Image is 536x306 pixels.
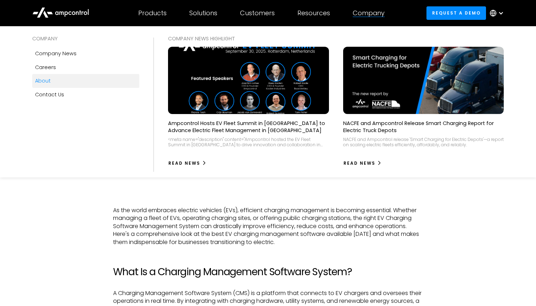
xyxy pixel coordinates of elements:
[189,9,217,17] div: Solutions
[297,9,330,17] div: Resources
[343,137,504,148] div: NACFE and Ampcontrol release 'Smart Charging for Electric Depots'—a report on scaling electric fl...
[32,47,140,60] a: Company news
[113,206,423,246] p: As the world embraces electric vehicles (EVs), efficient charging management is becoming essentia...
[240,9,275,17] div: Customers
[32,61,140,74] a: Careers
[168,137,329,148] div: <meta name="description" content="Ampcontrol hosted the EV Fleet Summit in [GEOGRAPHIC_DATA] to d...
[168,120,329,134] p: Ampcontrol Hosts EV Fleet Summit in [GEOGRAPHIC_DATA] to Advance Electric Fleet Management in [GE...
[138,9,167,17] div: Products
[113,266,423,278] h2: What Is a Charging Management Software System?
[343,120,504,134] p: NACFE and Ampcontrol Release Smart Charging Report for Electric Truck Depots
[168,158,207,169] a: Read News
[35,77,51,85] div: About
[35,63,56,71] div: Careers
[168,160,200,166] div: Read News
[32,35,140,42] div: COMPANY
[343,158,382,169] a: Read News
[35,91,64,98] div: Contact Us
[168,35,504,42] div: COMPANY NEWS Highlight
[353,9,385,17] div: Company
[35,50,77,57] div: Company news
[32,88,140,101] a: Contact Us
[32,74,140,87] a: About
[344,160,375,166] div: Read News
[426,6,486,19] a: Request a demo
